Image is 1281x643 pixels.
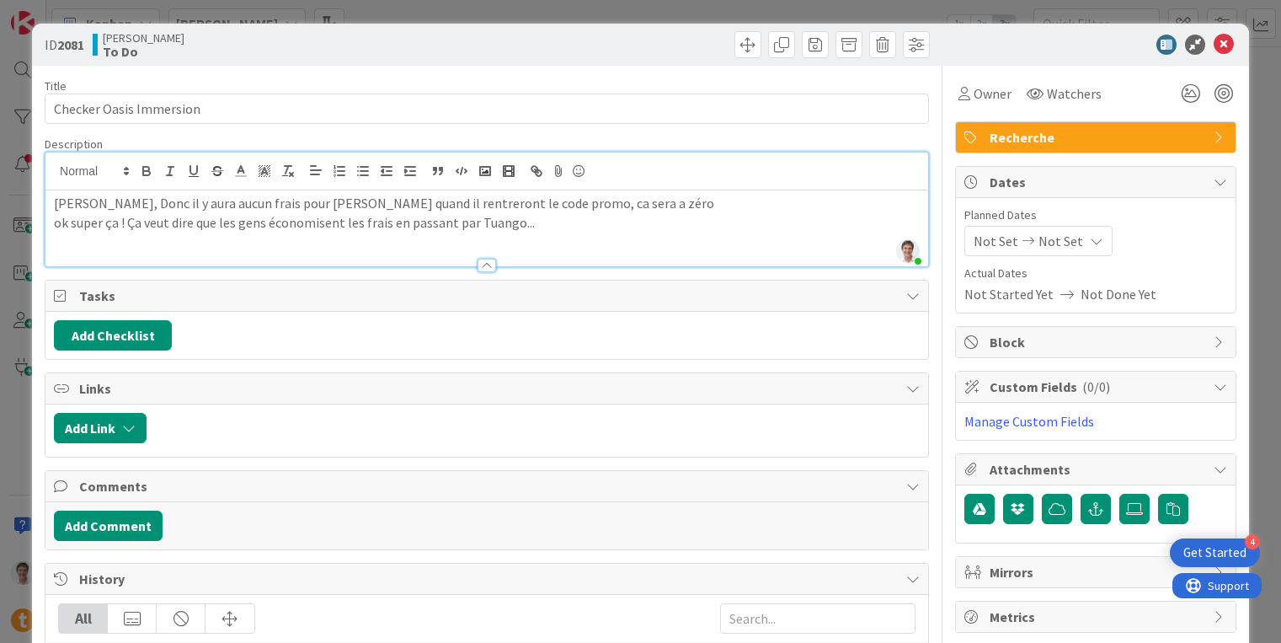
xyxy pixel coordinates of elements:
[79,286,898,306] span: Tasks
[1038,231,1083,251] span: Not Set
[990,377,1205,397] span: Custom Fields
[974,83,1011,104] span: Owner
[1183,544,1246,561] div: Get Started
[990,562,1205,582] span: Mirrors
[45,35,84,55] span: ID
[57,36,84,53] b: 2081
[964,413,1094,430] a: Manage Custom Fields
[990,332,1205,352] span: Block
[103,45,184,58] b: To Do
[79,476,898,496] span: Comments
[54,413,147,443] button: Add Link
[54,213,920,233] p: ok super ça ! Ça veut dire que les gens économisent les frais en passant par Tuango...
[45,137,103,152] span: Description
[54,194,920,213] p: [PERSON_NAME], Donc il y aura aucun frais pour [PERSON_NAME] quand il rentreront le code promo, c...
[974,231,1018,251] span: Not Set
[990,607,1205,627] span: Metrics
[964,284,1054,304] span: Not Started Yet
[964,206,1227,224] span: Planned Dates
[1047,83,1102,104] span: Watchers
[45,78,67,94] label: Title
[990,459,1205,480] span: Attachments
[720,603,915,634] input: Search...
[45,94,929,124] input: type card name here...
[964,265,1227,282] span: Actual Dates
[896,239,920,263] img: 0TjQOl55fTm26WTNtFRZRMfitfQqYWSn.jpg
[54,511,163,541] button: Add Comment
[79,569,898,589] span: History
[1170,539,1260,567] div: Open Get Started checklist, remaining modules: 4
[59,604,108,633] div: All
[1082,378,1110,395] span: ( 0/0 )
[54,320,172,351] button: Add Checklist
[103,31,184,45] span: [PERSON_NAME]
[990,127,1205,147] span: Recherche
[1245,534,1260,549] div: 4
[1081,284,1156,304] span: Not Done Yet
[990,172,1205,192] span: Dates
[35,3,77,23] span: Support
[79,378,898,399] span: Links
